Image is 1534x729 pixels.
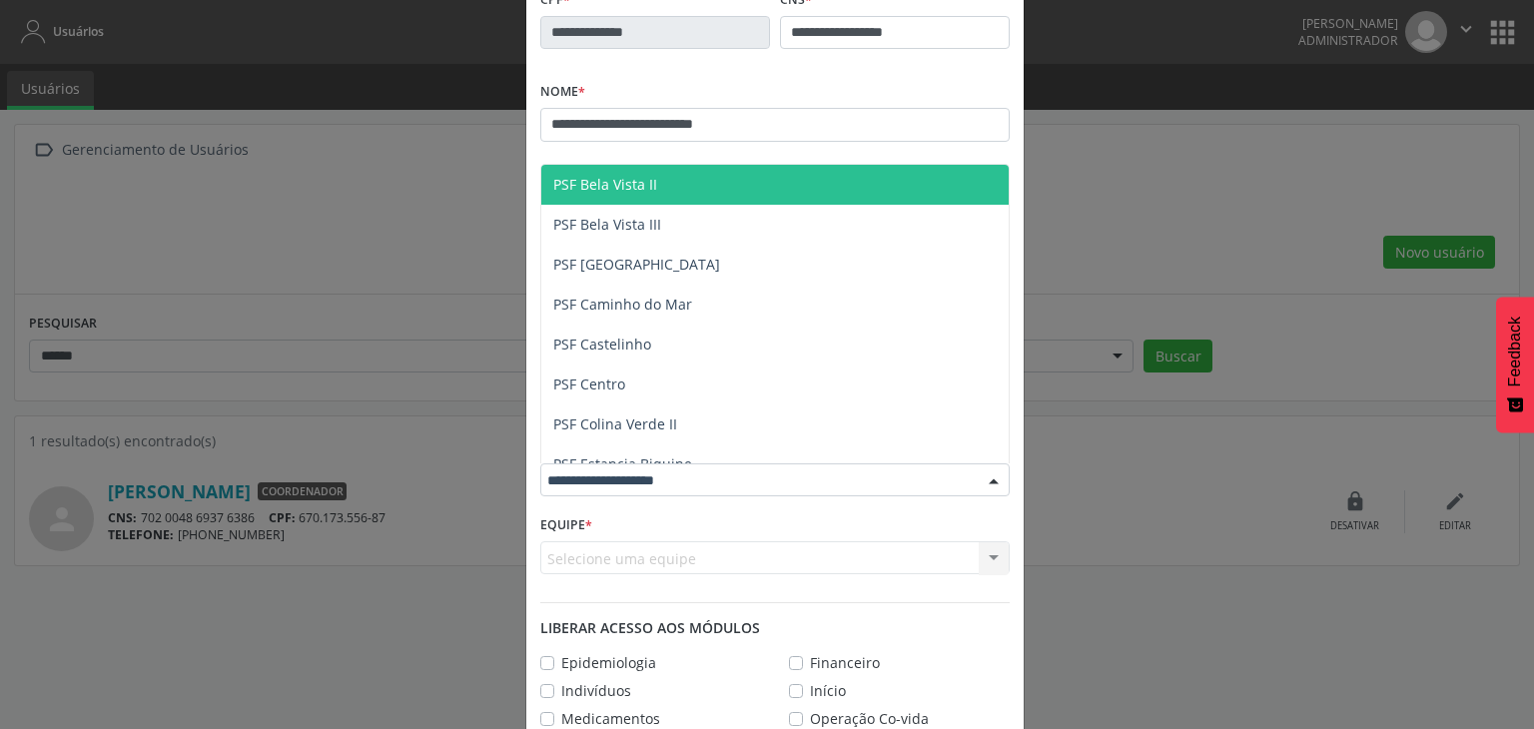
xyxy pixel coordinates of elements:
span: PSF Centro [553,374,625,393]
span: PSF Bela Vista II [553,175,657,194]
span: PSF Bela Vista III [553,215,661,234]
label: Indivíduos [561,680,631,701]
span: PSF Estancia Biquine [553,454,692,473]
div: Liberar acesso aos módulos [540,617,1010,638]
label: Equipe [540,510,592,541]
span: Feedback [1506,317,1524,386]
label: Medicamentos [561,708,660,729]
label: Início [810,680,846,701]
span: PSF Caminho do Mar [553,295,692,314]
span: PSF Colina Verde II [553,414,677,433]
label: Nome [540,77,585,108]
label: Operação Co-vida [810,708,929,729]
span: PSF [GEOGRAPHIC_DATA] [553,255,720,274]
label: Epidemiologia [561,652,656,673]
button: Feedback - Mostrar pesquisa [1496,297,1534,432]
label: Financeiro [810,652,880,673]
span: PSF Castelinho [553,335,651,354]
